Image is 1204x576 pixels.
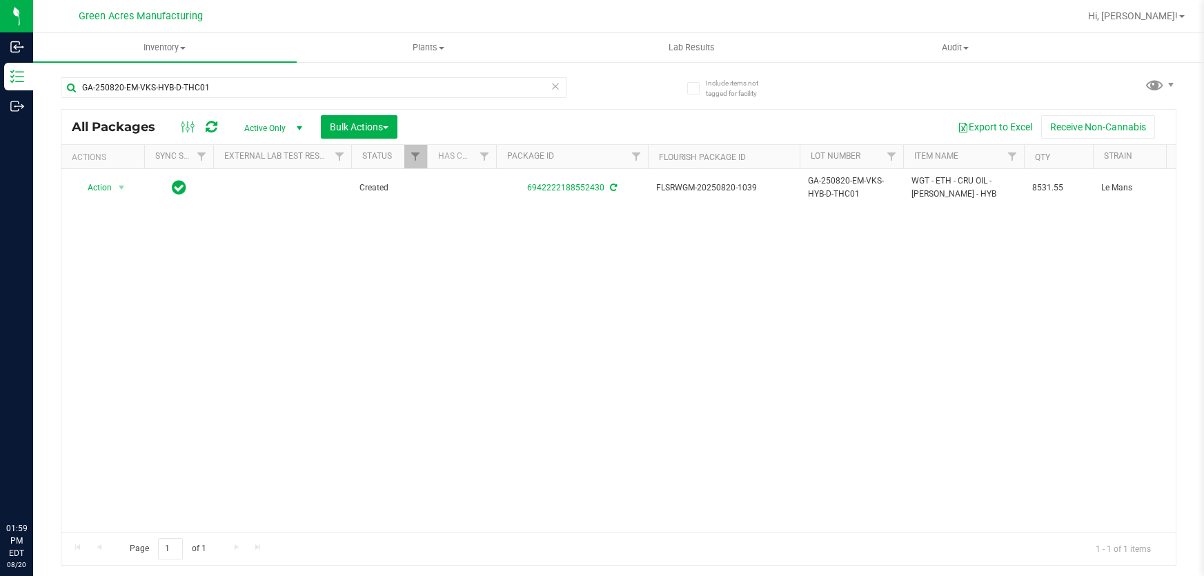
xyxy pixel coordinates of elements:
a: Flourish Package ID [659,152,746,162]
button: Bulk Actions [321,115,397,139]
a: Filter [328,145,351,168]
a: Package ID [507,151,554,161]
a: Qty [1035,152,1050,162]
a: Filter [625,145,648,168]
inline-svg: Inventory [10,70,24,83]
span: 8531.55 [1032,181,1085,195]
a: External Lab Test Result [224,151,333,161]
span: Plants [297,41,560,54]
p: 08/20 [6,559,27,570]
button: Receive Non-Cannabis [1041,115,1155,139]
span: Audit [824,41,1086,54]
span: FLSRWGM-20250820-1039 [656,181,791,195]
span: Hi, [PERSON_NAME]! [1088,10,1178,21]
a: Lab Results [560,33,824,62]
p: 01:59 PM EDT [6,522,27,559]
a: Inventory [33,33,297,62]
span: Inventory [33,41,297,54]
a: Sync Status [155,151,208,161]
input: Search Package ID, Item Name, SKU, Lot or Part Number... [61,77,567,98]
span: All Packages [72,119,169,135]
a: Audit [823,33,1087,62]
a: Filter [473,145,496,168]
a: Filter [190,145,213,168]
span: WGT - ETH - CRU OIL - [PERSON_NAME] - HYB [911,175,1016,201]
a: Filter [880,145,903,168]
input: 1 [158,538,183,559]
a: Filter [1001,145,1024,168]
inline-svg: Inbound [10,40,24,54]
span: Bulk Actions [330,121,388,132]
span: Created [359,181,419,195]
button: Export to Excel [949,115,1041,139]
a: Lot Number [811,151,860,161]
inline-svg: Outbound [10,99,24,113]
div: Actions [72,152,139,162]
a: Status [362,151,392,161]
span: Clear [551,77,560,95]
span: Page of 1 [118,538,217,559]
a: 6942222188552430 [527,183,604,192]
a: Plants [297,33,560,62]
span: In Sync [172,178,186,197]
iframe: Resource center [14,466,55,507]
span: Action [75,178,112,197]
a: Filter [404,145,427,168]
span: Sync from Compliance System [608,183,617,192]
span: Green Acres Manufacturing [79,10,203,22]
a: Item Name [914,151,958,161]
span: select [113,178,130,197]
span: Include items not tagged for facility [706,78,775,99]
span: 1 - 1 of 1 items [1085,538,1162,559]
span: GA-250820-EM-VKS-HYB-D-THC01 [808,175,895,201]
span: Lab Results [650,41,733,54]
th: Has COA [427,145,496,169]
a: Strain [1104,151,1132,161]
